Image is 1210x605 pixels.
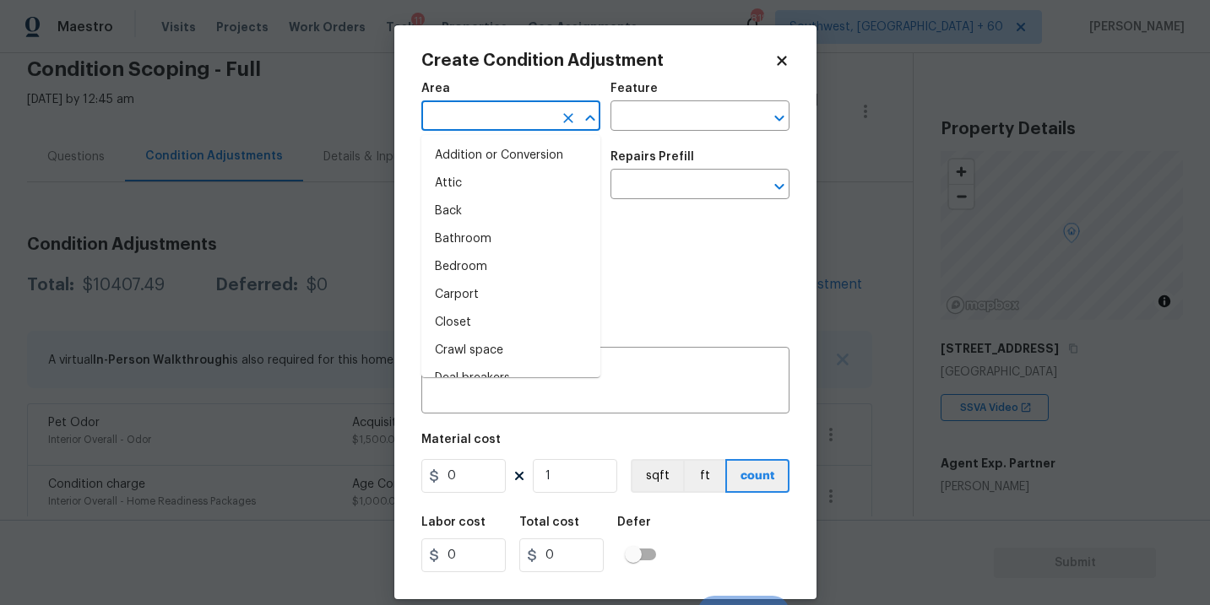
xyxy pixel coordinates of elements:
[421,52,774,69] h2: Create Condition Adjustment
[610,83,658,95] h5: Feature
[683,459,725,493] button: ft
[631,459,683,493] button: sqft
[421,142,600,170] li: Addition or Conversion
[421,309,600,337] li: Closet
[421,197,600,225] li: Back
[610,151,694,163] h5: Repairs Prefill
[421,365,600,392] li: Deal breakers
[578,106,602,130] button: Close
[421,337,600,365] li: Crawl space
[556,106,580,130] button: Clear
[421,434,501,446] h5: Material cost
[421,170,600,197] li: Attic
[421,83,450,95] h5: Area
[421,281,600,309] li: Carport
[768,106,791,130] button: Open
[421,253,600,281] li: Bedroom
[725,459,789,493] button: count
[617,516,651,528] h5: Defer
[768,175,791,198] button: Open
[421,516,486,528] h5: Labor cost
[421,225,600,253] li: Bathroom
[519,516,579,528] h5: Total cost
